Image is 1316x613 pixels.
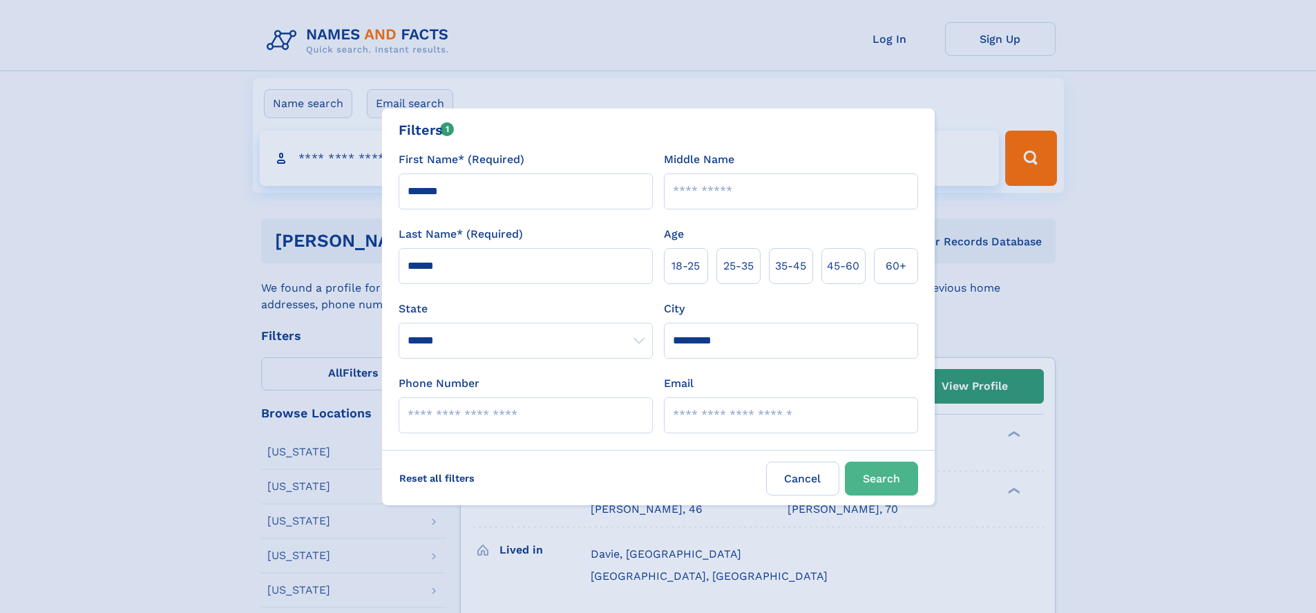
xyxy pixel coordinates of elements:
span: 25‑35 [723,258,754,274]
label: Cancel [766,462,839,496]
span: 45‑60 [827,258,859,274]
label: Email [664,375,694,392]
span: 60+ [886,258,906,274]
label: Age [664,226,684,243]
span: 35‑45 [775,258,806,274]
span: 18‑25 [671,258,700,274]
label: Middle Name [664,151,734,168]
button: Search [845,462,918,496]
label: State [399,301,653,317]
div: Filters [399,120,455,140]
label: Reset all filters [390,462,484,495]
label: City [664,301,685,317]
label: First Name* (Required) [399,151,524,168]
label: Last Name* (Required) [399,226,523,243]
label: Phone Number [399,375,479,392]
